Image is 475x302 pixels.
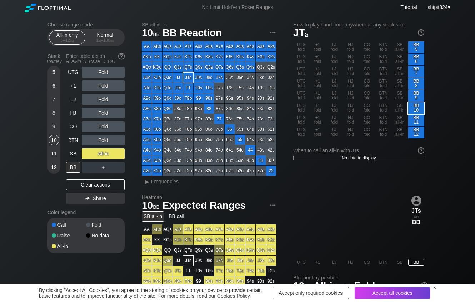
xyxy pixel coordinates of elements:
div: 43o [245,155,255,165]
div: T4o [183,145,193,155]
div: BB 11 [408,114,424,126]
div: J3s [256,73,266,83]
div: SB all-in [392,127,408,138]
img: help.32db89a4.svg [117,52,125,60]
div: +1 fold [310,66,326,78]
div: HJ fold [342,114,359,126]
div: 98s [204,93,214,103]
div: UTG fold [293,127,309,138]
div: CO fold [359,41,375,53]
div: LJ fold [326,66,342,78]
div: CO [66,121,80,132]
div: QTs [183,62,193,72]
div: J8s [204,73,214,83]
div: K8o [152,104,162,114]
div: QTo [162,83,172,93]
div: A2o [142,166,152,176]
div: J9o [173,93,183,103]
div: A7o [142,114,152,124]
div: 75o [214,135,224,145]
div: Q7s [214,62,224,72]
div: KJo [152,73,162,83]
div: +1 fold [310,127,326,138]
div: 5 – 12 [52,38,82,43]
div: ＋ [82,162,125,173]
div: LJ fold [326,78,342,90]
div: BTN fold [375,78,391,90]
img: ellipsis.fd386fe8.svg [269,29,277,36]
div: 65o [225,135,235,145]
div: J4o [173,145,183,155]
div: J6s [225,73,235,83]
div: Fold [82,80,125,91]
div: SB all-in [392,114,408,126]
div: K2s [266,52,276,62]
div: KQo [152,62,162,72]
div: 52s [266,135,276,145]
span: s [305,30,308,38]
div: 53s [256,135,266,145]
div: T3o [183,155,193,165]
div: A9s [194,41,204,51]
div: J2s [266,73,276,83]
div: Stack [45,50,63,67]
div: +1 fold [310,90,326,102]
div: T5o [183,135,193,145]
img: ellipsis.fd386fe8.svg [269,201,277,209]
div: JTo [173,83,183,93]
div: SB all-in [392,54,408,65]
div: Q5s [235,62,245,72]
div: +1 fold [310,41,326,53]
div: 11 [49,148,59,159]
div: 62s [266,124,276,134]
div: 64s [245,124,255,134]
div: 75s [235,114,245,124]
div: BTN fold [375,102,391,114]
div: CO fold [359,127,375,138]
div: 66 [225,124,235,134]
span: » [160,22,171,28]
div: Q8o [162,104,172,114]
div: 53o [235,155,245,165]
div: K4o [152,145,162,155]
div: T5s [235,83,245,93]
div: K7o [152,114,162,124]
div: 6 [49,80,59,91]
div: 95o [194,135,204,145]
div: LJ fold [326,102,342,114]
div: BB 5 [408,41,424,53]
div: Q2s [266,62,276,72]
div: 76o [214,124,224,134]
div: Q6o [162,124,172,134]
div: Fold [82,121,125,132]
div: 65s [235,124,245,134]
div: K3o [152,155,162,165]
div: Call [52,222,86,227]
div: UTG fold [293,78,309,90]
div: +1 [66,80,80,91]
div: 55 [235,135,245,145]
div: 83s [256,104,266,114]
div: Q8s [204,62,214,72]
div: 74s [245,114,255,124]
div: LJ [66,94,80,105]
div: J6o [173,124,183,134]
div: 85s [235,104,245,114]
div: UTG [66,67,80,78]
div: BTN fold [375,127,391,138]
div: BB [66,162,80,173]
div: A5o [142,135,152,145]
div: HJ fold [342,66,359,78]
div: UTG fold [293,41,309,53]
div: ATo [142,83,152,93]
div: Fold [86,222,120,227]
div: K9s [194,52,204,62]
div: A2s [266,41,276,51]
div: K9o [152,93,162,103]
div: 42s [266,145,276,155]
div: BTN fold [375,41,391,53]
div: UTG fold [293,66,309,78]
div: K3s [256,52,266,62]
div: KTs [183,52,193,62]
div: ATs [183,41,193,51]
